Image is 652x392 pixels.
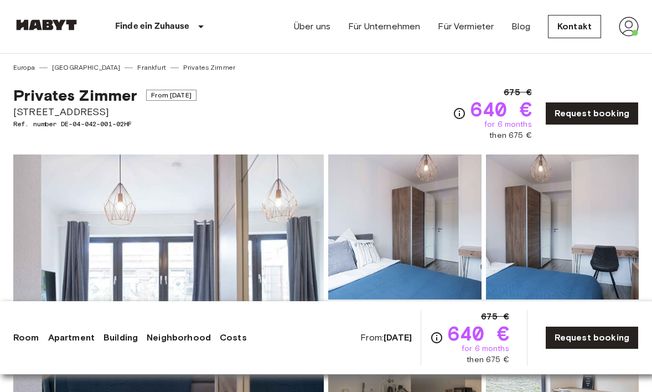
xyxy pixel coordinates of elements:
img: avatar [619,17,639,37]
span: 640 € [448,323,509,343]
span: From [DATE] [146,90,196,101]
a: Room [13,331,39,344]
a: Privates Zimmer [183,63,235,73]
a: Für Vermieter [438,20,494,33]
a: Für Unternehmen [348,20,420,33]
a: Costs [220,331,247,344]
a: Apartment [48,331,95,344]
span: Ref. number DE-04-042-001-02HF [13,119,196,129]
img: Picture of unit DE-04-042-001-02HF [328,154,482,300]
a: Neighborhood [147,331,211,344]
b: [DATE] [384,332,412,343]
a: Building [104,331,138,344]
span: From: [360,332,412,344]
a: Request booking [545,326,639,349]
span: then 675 € [467,354,509,365]
a: Request booking [545,102,639,125]
span: for 6 months [462,343,509,354]
span: [STREET_ADDRESS] [13,105,196,119]
img: Picture of unit DE-04-042-001-02HF [486,154,639,300]
a: Über uns [294,20,330,33]
span: then 675 € [489,130,532,141]
a: Kontakt [548,15,601,38]
span: for 6 months [484,119,532,130]
span: 675 € [481,310,509,323]
p: Finde ein Zuhause [115,20,190,33]
a: [GEOGRAPHIC_DATA] [52,63,121,73]
img: Habyt [13,19,80,30]
svg: Check cost overview for full price breakdown. Please note that discounts apply to new joiners onl... [453,107,466,120]
a: Frankfurt [137,63,165,73]
a: Blog [511,20,530,33]
span: Privates Zimmer [13,86,137,105]
svg: Check cost overview for full price breakdown. Please note that discounts apply to new joiners onl... [430,331,443,344]
span: 675 € [504,86,532,99]
a: Europa [13,63,35,73]
span: 640 € [470,99,532,119]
